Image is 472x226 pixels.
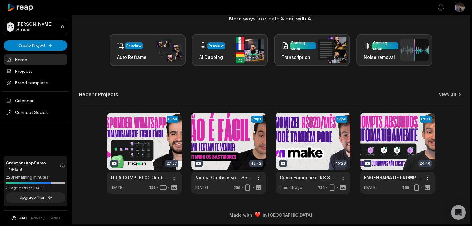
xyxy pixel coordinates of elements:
a: Calendar [4,95,67,106]
div: GS [7,22,14,32]
a: Privacy [31,215,45,221]
div: Preview [126,43,142,49]
a: Nunca Contei isso… Ser Gestor de Automação é Mesmo pra Você? (100% Sincero) [195,174,252,181]
a: Home [4,54,67,65]
img: ai_dubbing.png [236,37,264,63]
div: Coming soon [291,40,315,51]
h3: Auto Reframe [117,54,146,60]
img: noise_removal.png [400,39,429,61]
h3: More ways to create & edit with AI [79,15,462,22]
a: GUIA COMPLETO: Chatbot de WhatsApp com ChatGPT e Z API (Responde Áudio, Imagem e Texto) [111,174,168,181]
h3: Noise removal [364,54,398,60]
h2: Recent Projects [79,91,118,98]
div: 228 remaining minutes [6,174,65,180]
h3: AI Dubbing [199,54,225,60]
img: heart emoji [255,212,260,218]
a: ENGENHARIA DE PROMPT NÃO EXISTE: Como fazer um prompt bom automaticamente [364,174,421,181]
img: auto_reframe.png [153,38,182,62]
button: Upgrade Tier [6,192,65,203]
div: *Usage resets on [DATE] [6,186,65,190]
a: Terms [48,215,61,221]
h3: Transcription [281,54,316,60]
span: Connect Socials [4,107,67,118]
button: Create Project [4,40,67,51]
p: [PERSON_NAME] Studio [16,21,58,33]
div: Coming soon [373,40,397,51]
a: Projects [4,66,67,76]
div: Open Intercom Messenger [451,205,466,220]
span: Creator (AppSumo T1) Plan! [6,159,60,172]
a: Brand template [4,77,67,88]
span: Help [19,215,27,221]
a: Como Economizei R$ 820 por mês nas Minhas Automações Com uma Simples Mudança? [280,174,337,181]
div: Made with in [GEOGRAPHIC_DATA] [77,212,464,218]
img: transcription.png [318,37,346,63]
div: Preview [209,43,224,49]
a: View all [439,91,456,98]
button: Help [11,215,27,221]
